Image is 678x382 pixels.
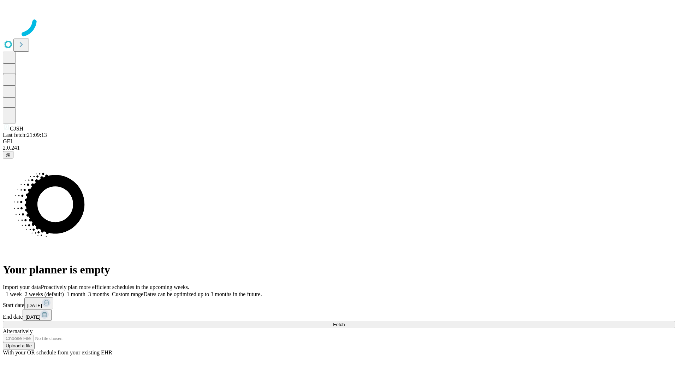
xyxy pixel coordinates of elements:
[3,263,675,276] h1: Your planner is empty
[88,291,109,297] span: 3 months
[3,342,35,349] button: Upload a file
[3,349,112,355] span: With your OR schedule from your existing EHR
[25,291,64,297] span: 2 weeks (default)
[143,291,262,297] span: Dates can be optimized up to 3 months in the future.
[25,314,40,320] span: [DATE]
[27,303,42,308] span: [DATE]
[3,151,13,158] button: @
[3,309,675,321] div: End date
[3,297,675,309] div: Start date
[3,284,41,290] span: Import your data
[67,291,85,297] span: 1 month
[3,328,32,334] span: Alternatively
[3,132,47,138] span: Last fetch: 21:09:13
[3,145,675,151] div: 2.0.241
[24,297,53,309] button: [DATE]
[6,291,22,297] span: 1 week
[6,152,11,157] span: @
[3,321,675,328] button: Fetch
[112,291,143,297] span: Custom range
[23,309,52,321] button: [DATE]
[333,322,345,327] span: Fetch
[41,284,189,290] span: Proactively plan more efficient schedules in the upcoming weeks.
[3,138,675,145] div: GEI
[10,126,23,132] span: GJSH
